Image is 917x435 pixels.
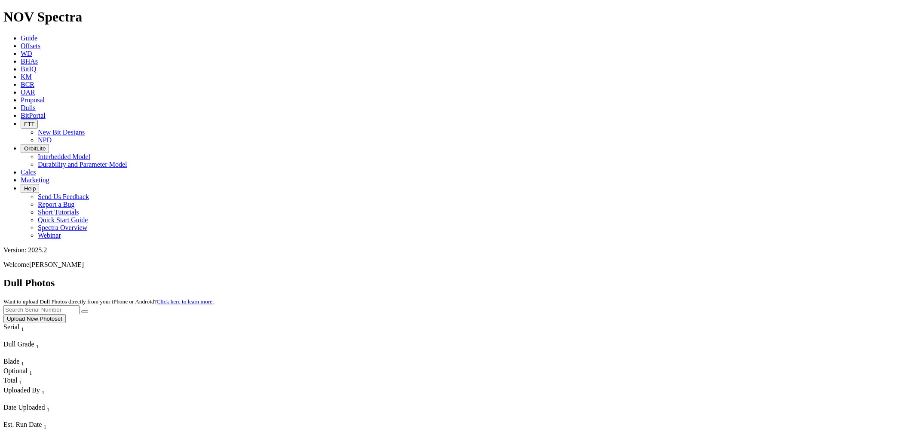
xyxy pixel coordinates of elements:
a: OAR [21,89,35,96]
a: Dulls [21,104,36,111]
a: Short Tutorials [38,208,79,216]
button: Upload New Photoset [3,314,66,323]
span: Sort None [46,404,49,411]
div: Sort None [3,323,40,340]
a: Offsets [21,42,40,49]
a: Marketing [21,176,49,184]
div: Blade Sort None [3,358,34,367]
sub: 1 [21,326,24,332]
a: New Bit Designs [38,129,85,136]
button: FTT [21,119,38,129]
a: Calcs [21,168,36,176]
span: Est. Run Date [3,421,42,428]
a: BHAs [21,58,38,65]
input: Search Serial Number [3,305,80,314]
div: Column Menu [3,333,40,340]
div: Sort None [3,340,64,358]
div: Version: 2025.2 [3,246,914,254]
sub: 1 [43,423,46,430]
div: Sort None [3,358,34,367]
span: Sort None [42,386,45,394]
a: KM [21,73,32,80]
a: Guide [21,34,37,42]
span: FTT [24,121,34,127]
button: OrbitLite [21,144,49,153]
span: Help [24,185,36,192]
div: Dull Grade Sort None [3,340,64,350]
div: Est. Run Date Sort None [3,421,64,430]
span: Date Uploaded [3,404,45,411]
a: BitPortal [21,112,46,119]
a: Interbedded Model [38,153,90,160]
a: Send Us Feedback [38,193,89,200]
a: Proposal [21,96,45,104]
div: Sort None [3,404,68,421]
div: Total Sort None [3,377,34,386]
div: Date Uploaded Sort None [3,404,68,413]
span: Optional [3,367,28,374]
div: Serial Sort None [3,323,40,333]
a: NPD [38,136,52,144]
a: Quick Start Guide [38,216,88,224]
span: Serial [3,323,19,331]
span: Uploaded By [3,386,40,394]
div: Column Menu [3,396,103,404]
span: Sort None [36,340,39,348]
a: Durability and Parameter Model [38,161,127,168]
sub: 1 [42,389,45,395]
span: Blade [3,358,19,365]
div: Optional Sort None [3,367,34,377]
div: Sort None [3,377,34,386]
a: Webinar [38,232,61,239]
h2: Dull Photos [3,277,914,289]
button: Help [21,184,39,193]
a: BCR [21,81,34,88]
span: OrbitLite [24,145,46,152]
span: Total [3,377,18,384]
h1: NOV Spectra [3,9,914,25]
div: Sort None [3,386,103,404]
small: Want to upload Dull Photos directly from your iPhone or Android? [3,298,214,305]
div: Uploaded By Sort None [3,386,103,396]
span: Sort None [29,367,32,374]
sub: 1 [36,343,39,349]
span: Sort None [43,421,46,428]
div: Sort None [3,367,34,377]
span: Dull Grade [3,340,34,348]
span: [PERSON_NAME] [29,261,84,268]
span: Sort None [19,377,22,384]
span: Sort None [21,323,24,331]
a: Report a Bug [38,201,74,208]
sub: 1 [21,360,24,367]
sub: 1 [19,380,22,386]
a: WD [21,50,32,57]
div: Column Menu [3,413,68,421]
sub: 1 [46,406,49,413]
a: Spectra Overview [38,224,87,231]
span: Sort None [21,358,24,365]
div: Column Menu [3,350,64,358]
a: BitIQ [21,65,36,73]
p: Welcome [3,261,914,269]
a: Click here to learn more. [157,298,214,305]
sub: 1 [29,370,32,376]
